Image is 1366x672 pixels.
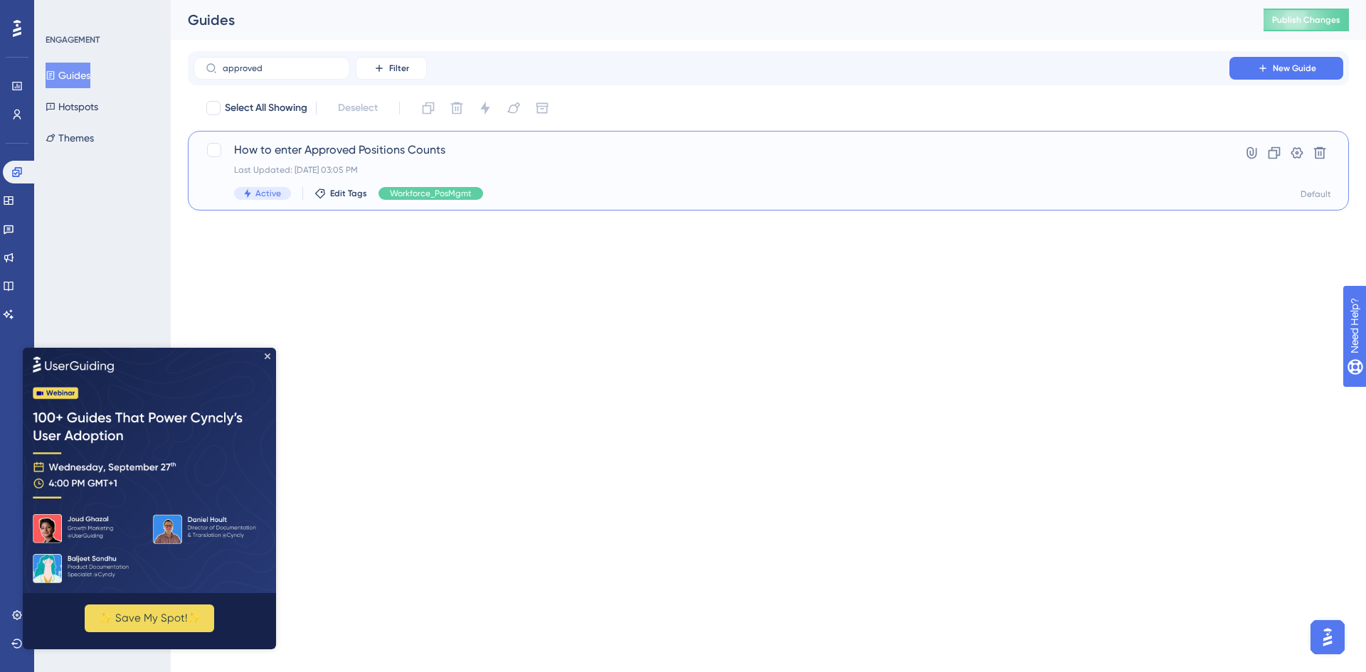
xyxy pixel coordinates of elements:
[62,257,191,284] button: ✨ Save My Spot!✨
[330,188,367,199] span: Edit Tags
[46,94,98,119] button: Hotspots
[1301,188,1331,200] div: Default
[255,188,281,199] span: Active
[1229,57,1343,80] button: New Guide
[325,95,391,121] button: Deselect
[338,100,378,117] span: Deselect
[1273,63,1316,74] span: New Guide
[223,63,338,73] input: Search
[188,10,1228,30] div: Guides
[314,188,367,199] button: Edit Tags
[234,142,1189,159] span: How to enter Approved Positions Counts
[225,100,307,117] span: Select All Showing
[1272,14,1340,26] span: Publish Changes
[242,6,248,11] div: Close Preview
[1306,616,1349,658] iframe: UserGuiding AI Assistant Launcher
[33,4,89,21] span: Need Help?
[234,164,1189,176] div: Last Updated: [DATE] 03:05 PM
[46,125,94,151] button: Themes
[46,63,90,88] button: Guides
[389,63,409,74] span: Filter
[1264,9,1349,31] button: Publish Changes
[390,188,472,199] span: Workforce_PosMgmt
[356,57,427,80] button: Filter
[46,34,100,46] div: ENGAGEMENT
